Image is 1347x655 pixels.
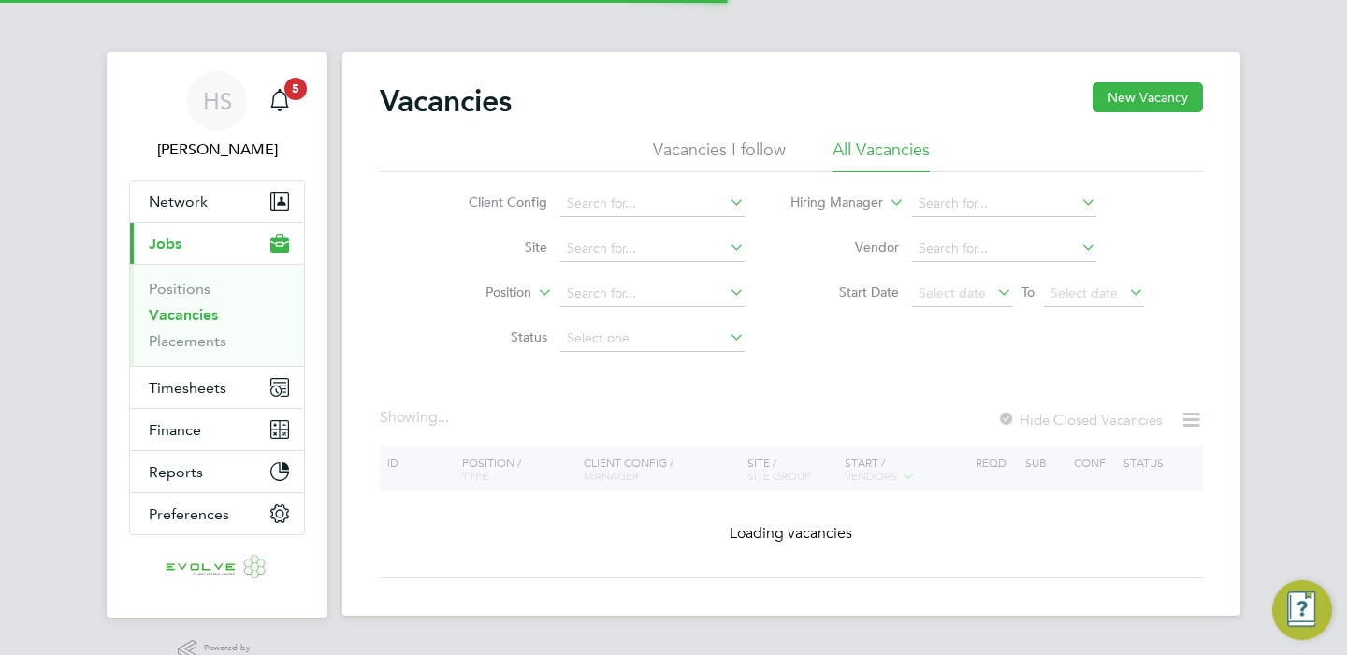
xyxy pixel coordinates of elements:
[149,421,201,439] span: Finance
[791,284,899,300] label: Start Date
[149,463,203,481] span: Reports
[129,71,305,161] a: HS[PERSON_NAME]
[438,408,449,427] span: ...
[130,493,304,534] button: Preferences
[440,194,547,211] label: Client Config
[149,280,210,298] a: Positions
[560,281,745,307] input: Search for...
[833,138,930,172] li: All Vacancies
[149,193,208,211] span: Network
[560,236,745,262] input: Search for...
[912,191,1096,217] input: Search for...
[1093,82,1203,112] button: New Vacancy
[440,328,547,345] label: Status
[653,138,786,172] li: Vacancies I follow
[130,181,304,222] button: Network
[912,236,1096,262] input: Search for...
[130,409,304,450] button: Finance
[791,239,899,255] label: Vendor
[149,332,226,350] a: Placements
[130,264,304,366] div: Jobs
[284,78,307,100] span: 5
[560,326,745,352] input: Select one
[203,89,232,113] span: HS
[149,306,218,324] a: Vacancies
[1050,284,1118,301] span: Select date
[424,284,531,302] label: Position
[1272,580,1332,640] button: Engage Resource Center
[919,284,986,301] span: Select date
[130,367,304,408] button: Timesheets
[107,52,327,618] nav: Main navigation
[440,239,547,255] label: Site
[997,411,1162,429] label: Hide Closed Vacancies
[380,408,453,428] div: Showing
[130,451,304,492] button: Reports
[1016,280,1040,304] span: To
[149,235,181,253] span: Jobs
[149,505,229,523] span: Preferences
[129,554,305,584] a: Go to home page
[129,138,305,161] span: Harri Smith
[380,82,512,120] h2: Vacancies
[149,379,226,397] span: Timesheets
[166,554,268,584] img: evolve-talent-logo-retina.png
[261,71,298,131] a: 5
[560,191,745,217] input: Search for...
[130,223,304,264] button: Jobs
[775,194,883,212] label: Hiring Manager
